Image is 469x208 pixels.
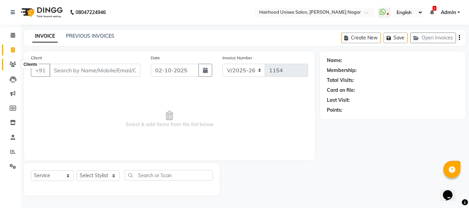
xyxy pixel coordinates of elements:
[327,107,342,114] div: Points:
[32,30,58,42] a: INVOICE
[151,55,160,61] label: Date
[441,9,456,16] span: Admin
[410,33,456,43] button: Open Invoices
[76,3,106,22] b: 08047224946
[341,33,381,43] button: Create New
[327,67,357,74] div: Membership:
[31,64,50,77] button: +91
[31,55,42,61] label: Client
[31,85,308,154] span: Select & add items from the list below
[327,87,355,94] div: Card on file:
[327,97,350,104] div: Last Visit:
[22,60,39,69] div: Clients
[125,170,213,181] input: Search or Scan
[433,6,436,11] span: 2
[327,57,342,64] div: Name:
[440,181,462,201] iframe: chat widget
[327,77,354,84] div: Total Visits:
[430,9,434,15] a: 2
[18,3,65,22] img: logo
[384,33,408,43] button: Save
[222,55,252,61] label: Invoice Number
[49,64,140,77] input: Search by Name/Mobile/Email/Code
[66,33,114,39] a: PREVIOUS INVOICES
